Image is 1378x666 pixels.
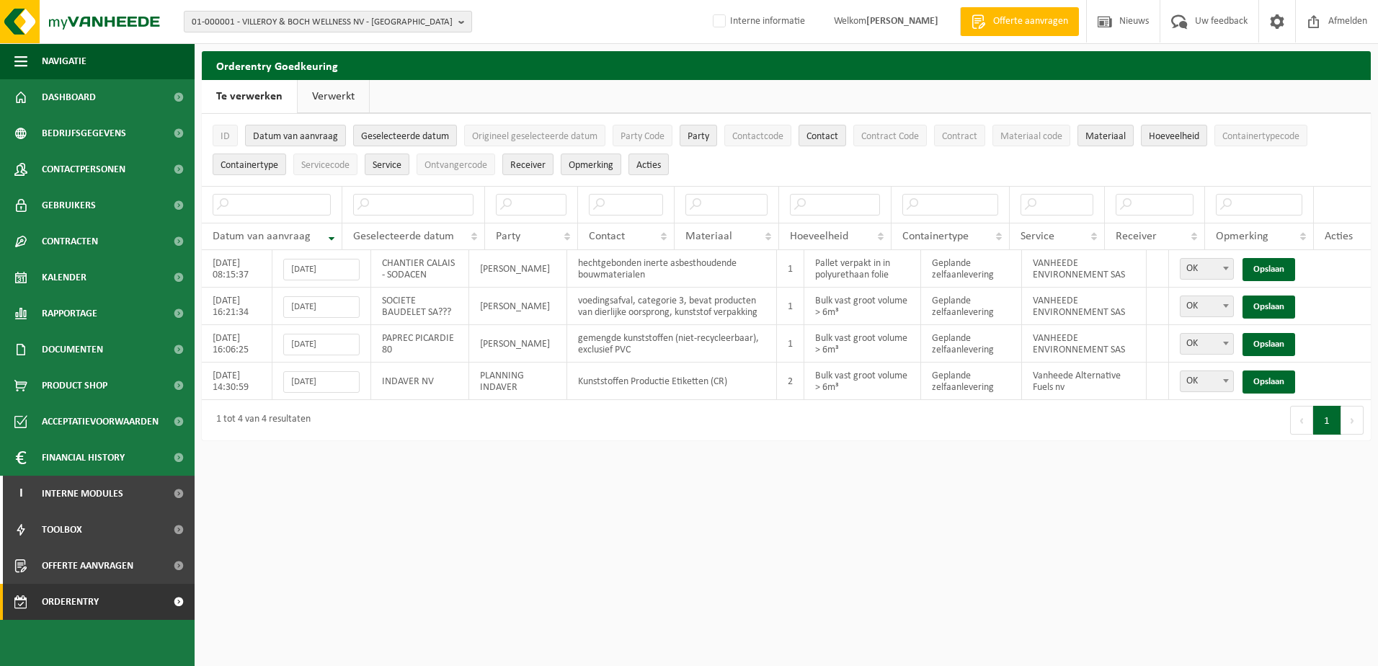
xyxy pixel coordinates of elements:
button: ContractContract: Activate to sort [934,125,985,146]
span: Datum van aanvraag [253,131,338,142]
span: Offerte aanvragen [990,14,1072,29]
a: Offerte aanvragen [960,7,1079,36]
td: hechtgebonden inerte asbesthoudende bouwmaterialen [567,250,778,288]
a: Opslaan [1243,258,1295,281]
button: ReceiverReceiver: Activate to sort [502,154,554,175]
span: Materiaal [685,231,732,242]
button: Datum van aanvraagDatum van aanvraag: Activate to remove sorting [245,125,346,146]
span: Navigatie [42,43,86,79]
span: Party [688,131,709,142]
td: [DATE] 16:21:34 [202,288,272,325]
span: OK [1180,370,1234,392]
span: Receiver [510,160,546,171]
td: Geplande zelfaanlevering [921,288,1023,325]
a: Opslaan [1243,296,1295,319]
span: Contact [806,131,838,142]
span: Opmerking [1216,231,1268,242]
span: OK [1181,259,1233,279]
span: Hoeveelheid [790,231,848,242]
span: Hoeveelheid [1149,131,1199,142]
td: Geplande zelfaanlevering [921,363,1023,400]
span: Orderentry Goedkeuring [42,584,163,620]
a: Verwerkt [298,80,369,113]
strong: [PERSON_NAME] [866,16,938,27]
span: Acties [636,160,661,171]
span: Acceptatievoorwaarden [42,404,159,440]
span: Dashboard [42,79,96,115]
span: Toolbox [42,512,82,548]
td: [PERSON_NAME] [469,325,567,363]
button: MateriaalMateriaal: Activate to sort [1077,125,1134,146]
span: OK [1181,371,1233,391]
td: 2 [777,363,804,400]
button: Origineel geselecteerde datumOrigineel geselecteerde datum: Activate to sort [464,125,605,146]
span: Offerte aanvragen [42,548,133,584]
button: ContactContact: Activate to sort [799,125,846,146]
a: Te verwerken [202,80,297,113]
span: OK [1180,258,1234,280]
td: voedingsafval, categorie 3, bevat producten van dierlijke oorsprong, kunststof verpakking [567,288,778,325]
td: [DATE] 14:30:59 [202,363,272,400]
button: HoeveelheidHoeveelheid: Activate to sort [1141,125,1207,146]
span: Bedrijfsgegevens [42,115,126,151]
span: Opmerking [569,160,613,171]
span: 01-000001 - VILLEROY & BOCH WELLNESS NV - [GEOGRAPHIC_DATA] [192,12,453,33]
span: Contactcode [732,131,783,142]
span: OK [1180,296,1234,317]
button: OpmerkingOpmerking: Activate to sort [561,154,621,175]
button: Contract CodeContract Code: Activate to sort [853,125,927,146]
span: Servicecode [301,160,350,171]
span: Origineel geselecteerde datum [472,131,597,142]
td: Geplande zelfaanlevering [921,250,1023,288]
button: PartyParty: Activate to sort [680,125,717,146]
span: Geselecteerde datum [353,231,454,242]
a: Opslaan [1243,333,1295,356]
button: Next [1341,406,1364,435]
button: OntvangercodeOntvangercode: Activate to sort [417,154,495,175]
button: Geselecteerde datumGeselecteerde datum: Activate to sort [353,125,457,146]
td: VANHEEDE ENVIRONNEMENT SAS [1022,250,1147,288]
span: Service [373,160,401,171]
td: Bulk vast groot volume > 6m³ [804,325,920,363]
button: Party CodeParty Code: Activate to sort [613,125,672,146]
span: Contract Code [861,131,919,142]
button: 01-000001 - VILLEROY & BOCH WELLNESS NV - [GEOGRAPHIC_DATA] [184,11,472,32]
span: OK [1181,334,1233,354]
span: Contactpersonen [42,151,125,187]
td: Geplande zelfaanlevering [921,325,1023,363]
td: SOCIETE BAUDELET SA??? [371,288,468,325]
span: Ontvangercode [424,160,487,171]
span: Contact [589,231,625,242]
td: [DATE] 08:15:37 [202,250,272,288]
td: Vanheede Alternative Fuels nv [1022,363,1147,400]
span: Materiaal [1085,131,1126,142]
span: Kalender [42,259,86,296]
button: ContainertypeContainertype: Activate to sort [213,154,286,175]
span: OK [1180,333,1234,355]
span: Contract [942,131,977,142]
td: CHANTIER CALAIS - SODACEN [371,250,468,288]
span: Datum van aanvraag [213,231,311,242]
td: 1 [777,325,804,363]
button: Previous [1290,406,1313,435]
span: Gebruikers [42,187,96,223]
td: 1 [777,250,804,288]
td: [PERSON_NAME] [469,288,567,325]
span: Materiaal code [1000,131,1062,142]
div: 1 tot 4 van 4 resultaten [209,407,311,433]
td: PAPREC PICARDIE 80 [371,325,468,363]
span: Interne modules [42,476,123,512]
span: ID [221,131,230,142]
td: Pallet verpakt in in polyurethaan folie [804,250,920,288]
span: Service [1021,231,1054,242]
span: OK [1181,296,1233,316]
span: Financial History [42,440,125,476]
span: Geselecteerde datum [361,131,449,142]
span: Party Code [621,131,664,142]
td: Bulk vast groot volume > 6m³ [804,363,920,400]
span: Party [496,231,520,242]
button: ContainertypecodeContainertypecode: Activate to sort [1214,125,1307,146]
label: Interne informatie [710,11,805,32]
td: Kunststoffen Productie Etiketten (CR) [567,363,778,400]
span: Product Shop [42,368,107,404]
